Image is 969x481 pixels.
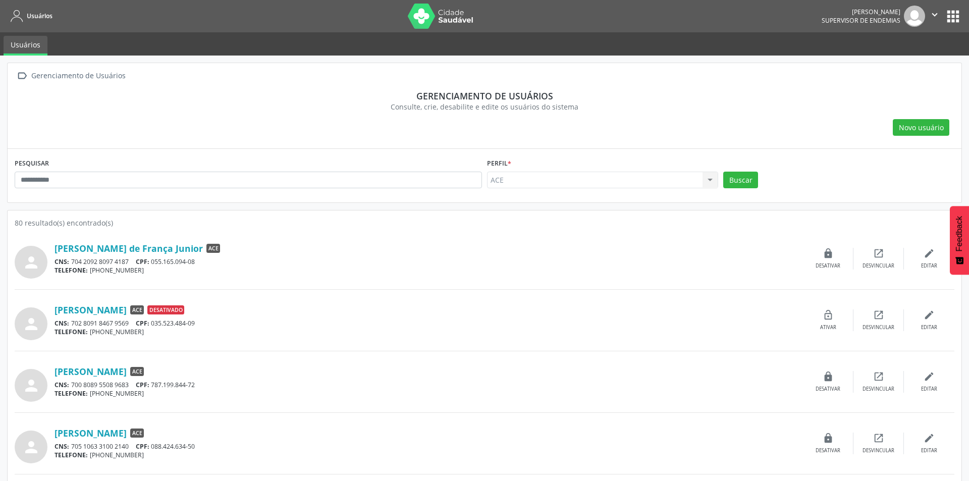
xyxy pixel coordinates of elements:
i: person [22,438,40,456]
span: Feedback [955,216,964,251]
i: edit [924,371,935,382]
i:  [929,9,940,20]
i: edit [924,248,935,259]
label: PESQUISAR [15,156,49,172]
div: Desvincular [863,386,894,393]
div: Desativar [816,262,840,270]
span: CNS: [55,319,69,328]
button:  [925,6,944,27]
i: lock [823,248,834,259]
span: Usuários [27,12,52,20]
label: Perfil [487,156,511,172]
span: ACE [130,305,144,314]
div: Desvincular [863,324,894,331]
i: person [22,253,40,272]
div: 80 resultado(s) encontrado(s) [15,218,954,228]
i: open_in_new [873,433,884,444]
span: TELEFONE: [55,389,88,398]
div: 704 2092 8097 4187 055.165.094-08 [55,257,803,266]
span: ACE [130,367,144,376]
i: open_in_new [873,309,884,320]
i: lock [823,433,834,444]
div: [PHONE_NUMBER] [55,451,803,459]
div: Editar [921,447,937,454]
span: TELEFONE: [55,266,88,275]
span: CPF: [136,319,149,328]
div: [PHONE_NUMBER] [55,266,803,275]
i: person [22,315,40,333]
div: [PERSON_NAME] [822,8,900,16]
div: Editar [921,324,937,331]
span: TELEFONE: [55,451,88,459]
span: TELEFONE: [55,328,88,336]
div: 705 1063 3100 2140 088.424.634-50 [55,442,803,451]
i: edit [924,309,935,320]
i: open_in_new [873,371,884,382]
div: [PHONE_NUMBER] [55,389,803,398]
span: CNS: [55,381,69,389]
span: ACE [130,429,144,438]
i:  [15,69,29,83]
div: Gerenciamento de usuários [22,90,947,101]
div: Desvincular [863,447,894,454]
div: 700 8089 5508 9683 787.199.844-72 [55,381,803,389]
button: Feedback - Mostrar pesquisa [950,206,969,275]
span: Desativado [147,305,184,314]
button: apps [944,8,962,25]
a: Usuários [7,8,52,24]
div: Desvincular [863,262,894,270]
div: Ativar [820,324,836,331]
i: person [22,377,40,395]
div: [PHONE_NUMBER] [55,328,803,336]
div: Desativar [816,386,840,393]
div: Gerenciamento de Usuários [29,69,127,83]
span: CPF: [136,257,149,266]
span: Supervisor de Endemias [822,16,900,25]
div: Desativar [816,447,840,454]
i: open_in_new [873,248,884,259]
span: ACE [206,244,220,253]
i: lock_open [823,309,834,320]
i: edit [924,433,935,444]
span: CPF: [136,381,149,389]
div: Consulte, crie, desabilite e edite os usuários do sistema [22,101,947,112]
button: Buscar [723,172,758,189]
img: img [904,6,925,27]
span: CPF: [136,442,149,451]
a: [PERSON_NAME] [55,366,127,377]
span: CNS: [55,442,69,451]
div: Editar [921,262,937,270]
div: 702 8091 8467 9569 035.523.484-09 [55,319,803,328]
a: [PERSON_NAME] de França Junior [55,243,203,254]
div: Editar [921,386,937,393]
a: [PERSON_NAME] [55,427,127,439]
i: lock [823,371,834,382]
span: CNS: [55,257,69,266]
button: Novo usuário [893,119,949,136]
a: Usuários [4,36,47,56]
a: [PERSON_NAME] [55,304,127,315]
a:  Gerenciamento de Usuários [15,69,127,83]
span: Novo usuário [899,122,944,133]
